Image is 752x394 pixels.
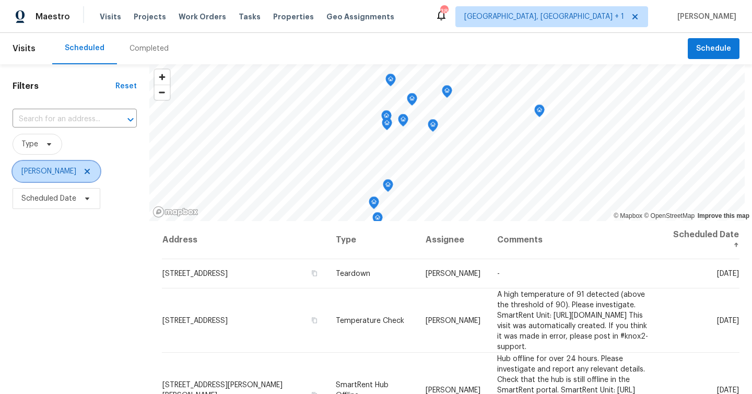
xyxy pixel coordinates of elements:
span: Teardown [336,270,370,277]
button: Copy Address [310,315,319,325]
a: Improve this map [698,212,749,219]
span: Properties [273,11,314,22]
span: [STREET_ADDRESS] [162,270,228,277]
span: [DATE] [717,270,739,277]
canvas: Map [149,64,745,221]
h1: Filters [13,81,115,91]
input: Search for an address... [13,111,108,128]
th: Comments [489,221,662,259]
a: OpenStreetMap [644,212,695,219]
button: Open [123,112,138,127]
div: Map marker [383,179,393,195]
div: Map marker [428,119,438,135]
span: Work Orders [179,11,226,22]
div: Reset [115,81,137,91]
a: Mapbox [614,212,642,219]
th: Address [162,221,327,259]
span: A high temperature of 91 detected (above the threshold of 90). Please investigate. SmartRent Unit... [497,291,648,350]
div: Map marker [407,93,417,109]
button: Copy Address [310,269,319,278]
span: Visits [13,37,36,60]
span: Projects [134,11,166,22]
div: Map marker [372,212,383,228]
div: Map marker [398,114,408,130]
div: Map marker [442,85,452,101]
div: Map marker [534,105,545,121]
div: Map marker [382,118,392,134]
span: Type [21,139,38,149]
th: Assignee [417,221,489,259]
span: [PERSON_NAME] [426,317,480,324]
span: - [497,270,500,277]
span: [PERSON_NAME] [21,166,76,177]
span: Schedule [696,42,731,55]
span: Maestro [36,11,70,22]
div: 38 [440,6,448,17]
div: Scheduled [65,43,104,53]
th: Scheduled Date ↑ [662,221,739,259]
button: Schedule [688,38,739,60]
span: [STREET_ADDRESS] [162,317,228,324]
th: Type [327,221,417,259]
div: Completed [130,43,169,54]
span: [DATE] [717,386,739,393]
button: Zoom out [155,85,170,100]
span: [PERSON_NAME] [426,270,480,277]
span: Tasks [239,13,261,20]
button: Zoom in [155,69,170,85]
div: Map marker [381,110,392,126]
span: Geo Assignments [326,11,394,22]
a: Mapbox homepage [152,206,198,218]
span: [PERSON_NAME] [426,386,480,393]
div: Map marker [385,74,396,90]
span: Scheduled Date [21,193,76,204]
span: [GEOGRAPHIC_DATA], [GEOGRAPHIC_DATA] + 1 [464,11,624,22]
span: Visits [100,11,121,22]
span: [DATE] [717,317,739,324]
span: Temperature Check [336,317,404,324]
span: [PERSON_NAME] [673,11,736,22]
div: Map marker [369,196,379,213]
